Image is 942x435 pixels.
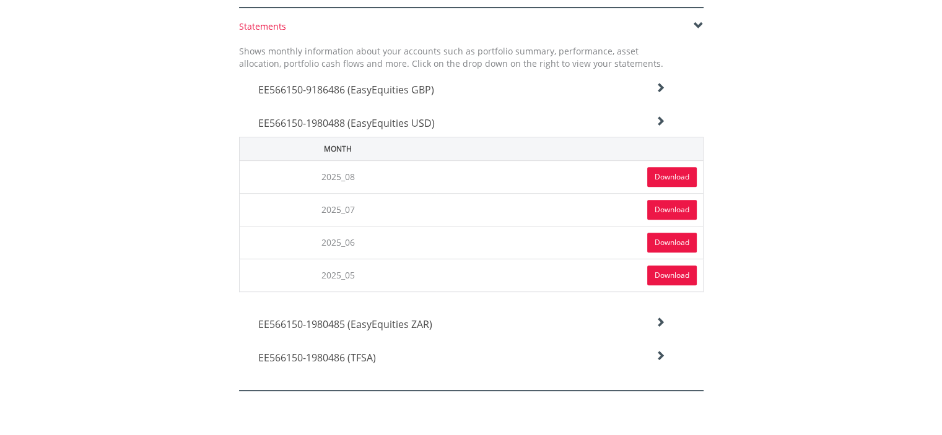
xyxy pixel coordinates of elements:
td: 2025_06 [239,226,437,259]
td: 2025_08 [239,160,437,193]
a: Download [647,167,697,187]
a: Download [647,233,697,252]
th: Month [239,137,437,160]
span: EE566150-1980488 (EasyEquities USD) [258,116,435,130]
div: Shows monthly information about your accounts such as portfolio summary, performance, asset alloc... [230,45,673,70]
td: 2025_07 [239,193,437,226]
a: Download [647,265,697,285]
div: Statements [239,20,704,33]
span: EE566150-1980486 (TFSA) [258,351,376,364]
a: Download [647,200,697,220]
span: EE566150-1980485 (EasyEquities ZAR) [258,317,432,331]
td: 2025_05 [239,259,437,291]
span: EE566150-9186486 (EasyEquities GBP) [258,83,434,97]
